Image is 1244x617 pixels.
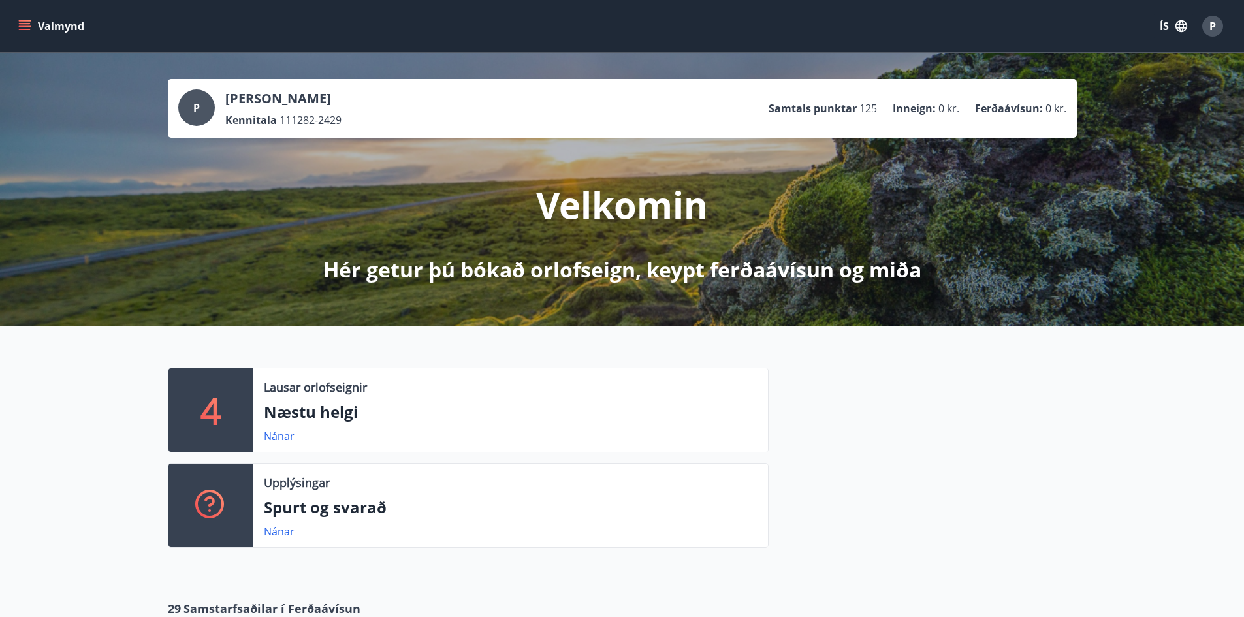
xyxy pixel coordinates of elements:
[193,101,200,115] span: P
[323,255,921,284] p: Hér getur þú bókað orlofseign, keypt ferðaávísun og miða
[975,101,1043,116] p: Ferðaávísun :
[264,474,330,491] p: Upplýsingar
[264,496,758,518] p: Spurt og svarað
[264,379,367,396] p: Lausar orlofseignir
[1153,14,1194,38] button: ÍS
[279,113,342,127] span: 111282-2429
[264,524,295,539] a: Nánar
[168,600,181,617] span: 29
[225,89,342,108] p: [PERSON_NAME]
[536,180,708,229] p: Velkomin
[183,600,360,617] span: Samstarfsaðilar í Ferðaávísun
[264,429,295,443] a: Nánar
[225,113,277,127] p: Kennitala
[1209,19,1216,33] span: P
[1045,101,1066,116] span: 0 kr.
[859,101,877,116] span: 125
[769,101,857,116] p: Samtals punktar
[264,401,758,423] p: Næstu helgi
[16,14,89,38] button: menu
[1197,10,1228,42] button: P
[938,101,959,116] span: 0 kr.
[200,385,221,435] p: 4
[893,101,936,116] p: Inneign :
